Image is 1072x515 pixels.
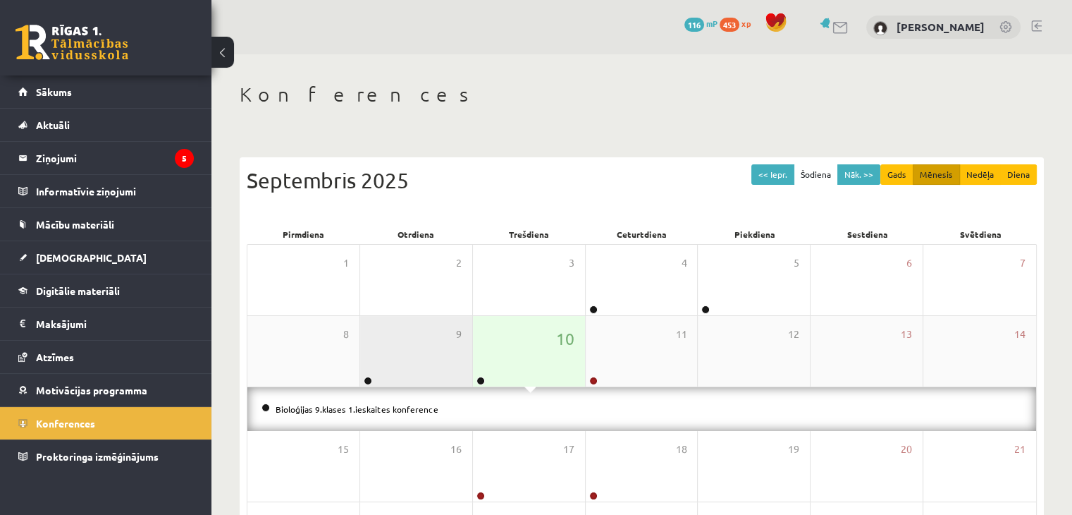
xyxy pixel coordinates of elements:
[741,18,751,29] span: xp
[1020,255,1025,271] span: 7
[18,374,194,406] a: Motivācijas programma
[450,442,462,457] span: 16
[563,442,574,457] span: 17
[343,327,349,342] span: 8
[959,164,1001,185] button: Nedēļa
[456,327,462,342] span: 9
[901,327,912,342] span: 13
[684,18,717,29] a: 116 mP
[811,224,924,244] div: Sestdiena
[247,224,359,244] div: Pirmdiena
[585,224,698,244] div: Ceturtdiena
[901,442,912,457] span: 20
[18,341,194,373] a: Atzīmes
[472,224,585,244] div: Trešdiena
[913,164,960,185] button: Mēnesis
[36,142,194,174] legend: Ziņojumi
[359,224,472,244] div: Otrdiena
[240,83,1044,107] h1: Konferences
[18,142,194,174] a: Ziņojumi5
[247,164,1037,196] div: Septembris 2025
[681,255,686,271] span: 4
[36,175,194,207] legend: Informatīvie ziņojumi
[36,450,159,463] span: Proktoringa izmēģinājums
[36,351,74,363] span: Atzīmes
[675,442,686,457] span: 18
[18,440,194,473] a: Proktoringa izmēģinājums
[698,224,811,244] div: Piekdiena
[175,149,194,168] i: 5
[906,255,912,271] span: 6
[684,18,704,32] span: 116
[675,327,686,342] span: 11
[18,75,194,108] a: Sākums
[18,109,194,141] a: Aktuāli
[720,18,739,32] span: 453
[706,18,717,29] span: mP
[36,417,95,430] span: Konferences
[18,274,194,307] a: Digitālie materiāli
[18,407,194,440] a: Konferences
[36,119,70,131] span: Aktuāli
[36,85,72,98] span: Sākums
[36,284,120,297] span: Digitālie materiāli
[794,164,838,185] button: Šodiena
[18,241,194,274] a: [DEMOGRAPHIC_DATA]
[338,442,349,457] span: 15
[720,18,758,29] a: 453 xp
[569,255,574,271] span: 3
[556,327,574,351] span: 10
[924,224,1037,244] div: Svētdiena
[18,308,194,340] a: Maksājumi
[276,404,438,415] a: Bioloģijas 9.klases 1.ieskaites konference
[873,21,887,35] img: Kārlis Šūtelis
[794,255,799,271] span: 5
[343,255,349,271] span: 1
[1014,442,1025,457] span: 21
[788,442,799,457] span: 19
[897,20,985,34] a: [PERSON_NAME]
[36,251,147,264] span: [DEMOGRAPHIC_DATA]
[1014,327,1025,342] span: 14
[880,164,913,185] button: Gads
[16,25,128,60] a: Rīgas 1. Tālmācības vidusskola
[788,327,799,342] span: 12
[36,308,194,340] legend: Maksājumi
[1000,164,1037,185] button: Diena
[36,218,114,231] span: Mācību materiāli
[751,164,794,185] button: << Iepr.
[36,384,147,396] span: Motivācijas programma
[18,208,194,241] a: Mācību materiāli
[456,255,462,271] span: 2
[18,175,194,207] a: Informatīvie ziņojumi
[837,164,880,185] button: Nāk. >>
